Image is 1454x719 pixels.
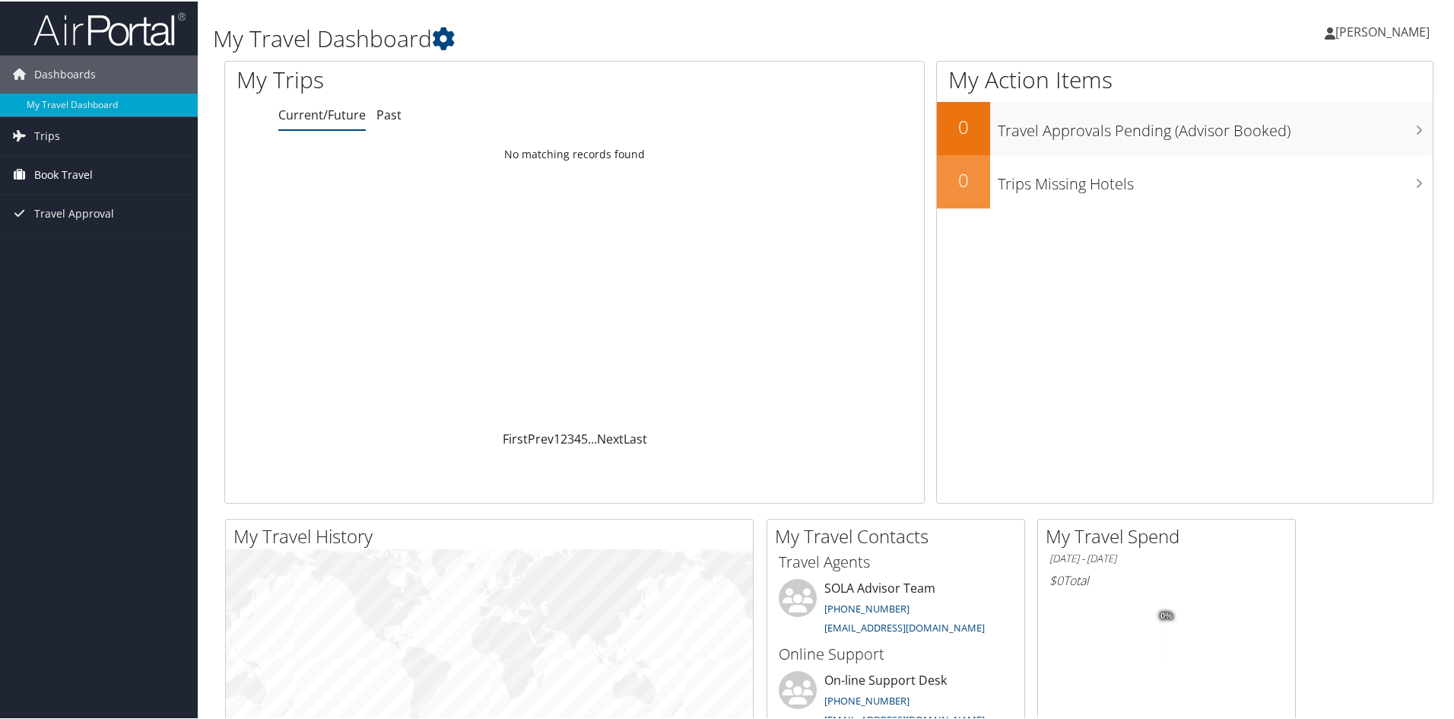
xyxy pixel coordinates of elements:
[779,642,1013,663] h3: Online Support
[233,522,753,548] h2: My Travel History
[597,429,624,446] a: Next
[937,100,1433,154] a: 0Travel Approvals Pending (Advisor Booked)
[937,113,990,138] h2: 0
[554,429,560,446] a: 1
[824,619,985,633] a: [EMAIL_ADDRESS][DOMAIN_NAME]
[937,166,990,192] h2: 0
[1160,610,1173,619] tspan: 0%
[937,62,1433,94] h1: My Action Items
[1049,571,1284,587] h6: Total
[1049,550,1284,565] h6: [DATE] - [DATE]
[1335,22,1430,39] span: [PERSON_NAME]
[34,193,114,231] span: Travel Approval
[624,429,647,446] a: Last
[34,116,60,154] span: Trips
[824,600,910,614] a: [PHONE_NUMBER]
[34,54,96,92] span: Dashboards
[1325,8,1445,53] a: [PERSON_NAME]
[771,577,1021,640] li: SOLA Advisor Team
[567,429,574,446] a: 3
[574,429,581,446] a: 4
[998,111,1433,140] h3: Travel Approvals Pending (Advisor Booked)
[376,105,402,122] a: Past
[1046,522,1295,548] h2: My Travel Spend
[237,62,621,94] h1: My Trips
[779,550,1013,571] h3: Travel Agents
[503,429,528,446] a: First
[213,21,1034,53] h1: My Travel Dashboard
[775,522,1024,548] h2: My Travel Contacts
[34,154,93,192] span: Book Travel
[278,105,366,122] a: Current/Future
[824,692,910,706] a: [PHONE_NUMBER]
[998,164,1433,193] h3: Trips Missing Hotels
[1049,571,1063,587] span: $0
[588,429,597,446] span: …
[937,154,1433,207] a: 0Trips Missing Hotels
[560,429,567,446] a: 2
[581,429,588,446] a: 5
[33,10,186,46] img: airportal-logo.png
[225,139,924,167] td: No matching records found
[528,429,554,446] a: Prev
